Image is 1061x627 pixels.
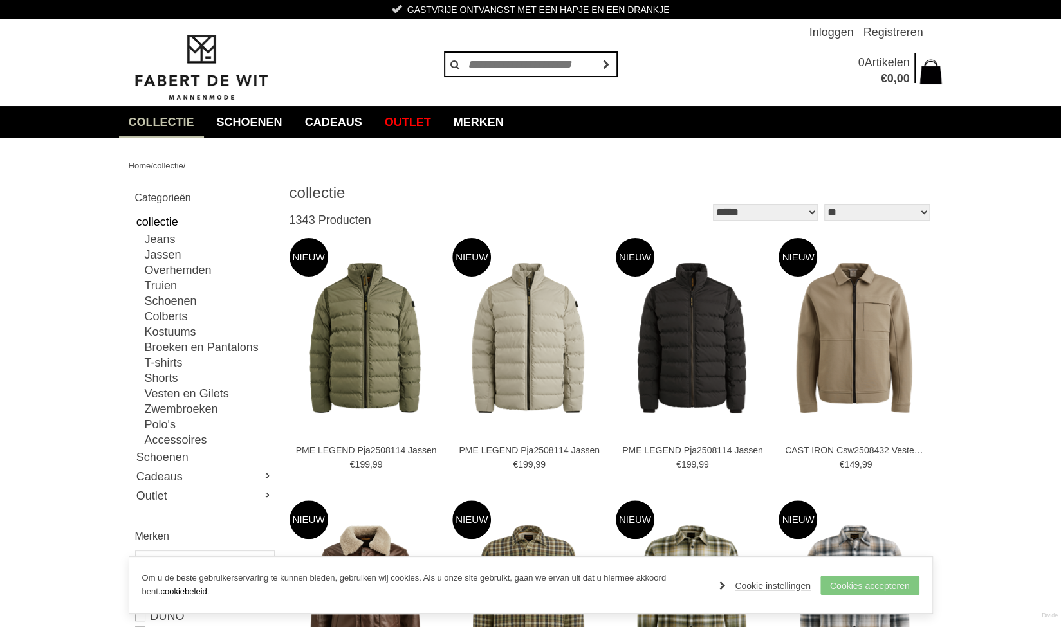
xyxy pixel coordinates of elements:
[145,324,273,340] a: Kostuums
[290,262,441,413] img: PME LEGEND Pja2508114 Jassen
[513,459,518,469] span: €
[370,459,373,469] span: ,
[295,444,437,456] a: PME LEGEND Pja2508114 Jassen
[145,401,273,417] a: Zwembroeken
[1042,608,1058,624] a: Divide
[696,459,699,469] span: ,
[290,214,371,226] span: 1343 Producten
[145,278,273,293] a: Truien
[295,106,372,138] a: Cadeaus
[145,309,273,324] a: Colberts
[355,459,369,469] span: 199
[681,459,696,469] span: 199
[145,432,273,448] a: Accessoires
[135,528,273,544] h2: Merken
[135,608,273,624] a: Duno
[135,448,273,467] a: Schoenen
[535,459,546,469] span: 99
[135,190,273,206] h2: Categorieën
[840,459,845,469] span: €
[145,417,273,432] a: Polo's
[145,355,273,370] a: T-shirts
[676,459,681,469] span: €
[129,33,273,102] img: Fabert de Wit
[375,106,441,138] a: Outlet
[350,459,355,469] span: €
[145,370,273,386] a: Shorts
[887,72,893,85] span: 0
[145,340,273,355] a: Broeken en Pantalons
[135,467,273,486] a: Cadeaus
[896,72,909,85] span: 00
[183,161,186,170] span: /
[444,106,513,138] a: Merken
[145,386,273,401] a: Vesten en Gilets
[880,72,887,85] span: €
[142,572,707,599] p: Om u de beste gebruikerservaring te kunnen bieden, gebruiken wij cookies. Als u onze site gebruik...
[145,232,273,247] a: Jeans
[153,161,183,170] a: collectie
[844,459,859,469] span: 149
[622,444,763,456] a: PME LEGEND Pja2508114 Jassen
[145,293,273,309] a: Schoenen
[863,19,923,45] a: Registreren
[779,262,930,413] img: CAST IRON Csw2508432 Vesten en Gilets
[518,459,533,469] span: 199
[860,459,862,469] span: ,
[459,444,600,456] a: PME LEGEND Pja2508114 Jassen
[290,183,611,203] h1: collectie
[373,459,383,469] span: 99
[129,161,151,170] a: Home
[145,247,273,262] a: Jassen
[160,586,207,596] a: cookiebeleid
[119,106,204,138] a: collectie
[135,212,273,232] a: collectie
[452,262,604,413] img: PME LEGEND Pja2508114 Jassen
[809,19,853,45] a: Inloggen
[820,576,919,595] a: Cookies accepteren
[135,486,273,505] a: Outlet
[699,459,709,469] span: 99
[207,106,292,138] a: Schoenen
[151,161,153,170] span: /
[145,262,273,278] a: Overhemden
[864,56,909,69] span: Artikelen
[533,459,535,469] span: ,
[785,444,927,456] a: CAST IRON Csw2508432 Vesten en Gilets
[893,72,896,85] span: ,
[862,459,872,469] span: 99
[858,56,864,69] span: 0
[616,262,767,413] img: PME LEGEND Pja2508114 Jassen
[719,576,811,595] a: Cookie instellingen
